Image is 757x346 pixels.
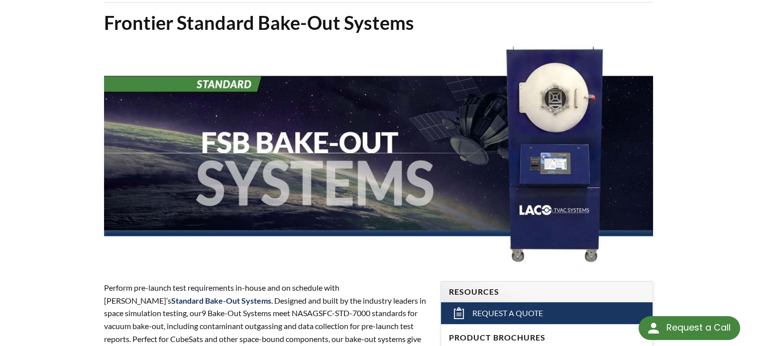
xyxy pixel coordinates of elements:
img: round button [646,320,661,336]
h4: Product Brochures [449,333,645,343]
span: Standard Bake-Out Systems [171,296,271,305]
h1: Frontier Standard Bake-Out Systems [104,10,653,35]
a: Request a Quote [441,302,652,324]
div: Request a Call [639,316,740,340]
img: FSB Bake-Out Systems header [104,43,653,263]
h4: Resources [449,287,645,297]
div: Request a Call [666,316,730,339]
span: Request a Quote [472,308,543,319]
